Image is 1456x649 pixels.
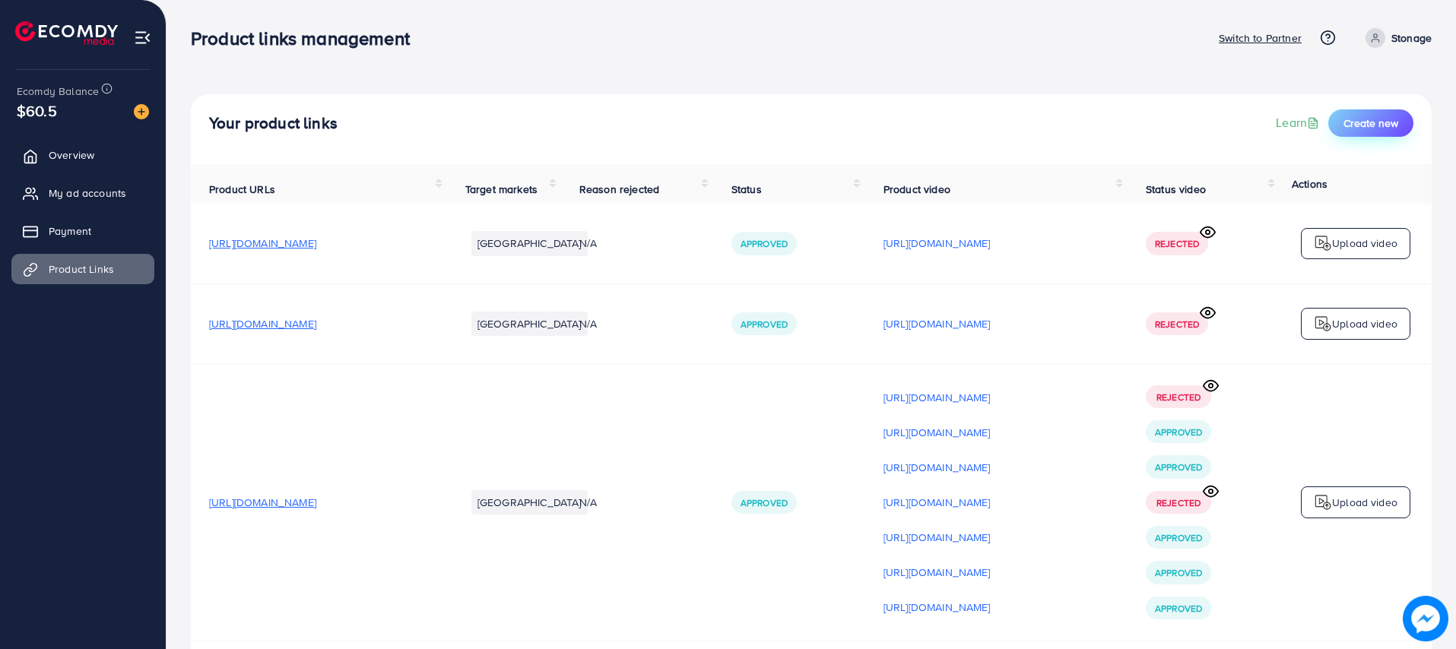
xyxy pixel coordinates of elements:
[883,493,991,511] p: [URL][DOMAIN_NAME]
[11,216,154,246] a: Payment
[1219,29,1302,47] p: Switch to Partner
[17,100,57,122] span: $60.5
[209,236,316,251] span: [URL][DOMAIN_NAME]
[1332,234,1397,252] p: Upload video
[15,21,118,45] img: logo
[1343,116,1398,131] span: Create new
[1155,566,1202,579] span: Approved
[1332,493,1397,511] p: Upload video
[465,182,538,197] span: Target markets
[1292,176,1328,192] span: Actions
[471,231,588,255] li: [GEOGRAPHIC_DATA]
[209,182,275,197] span: Product URLs
[17,84,99,99] span: Ecomdy Balance
[134,104,149,119] img: image
[1156,496,1201,509] span: Rejected
[883,598,991,616] p: [URL][DOMAIN_NAME]
[471,312,588,336] li: [GEOGRAPHIC_DATA]
[579,316,597,331] span: N/A
[1276,114,1322,131] a: Learn
[883,563,991,581] p: [URL][DOMAIN_NAME]
[11,178,154,208] a: My ad accounts
[1156,391,1201,404] span: Rejected
[1391,29,1432,47] p: Stonage
[883,315,991,333] p: [URL][DOMAIN_NAME]
[11,254,154,284] a: Product Links
[731,182,762,197] span: Status
[1155,237,1199,250] span: Rejected
[579,182,659,197] span: Reason rejected
[1403,596,1448,641] img: image
[49,185,126,201] span: My ad accounts
[1359,28,1432,48] a: Stonage
[471,490,588,514] li: [GEOGRAPHIC_DATA]
[1155,426,1202,438] span: Approved
[1155,461,1202,473] span: Approved
[1146,182,1206,197] span: Status video
[191,27,422,49] h3: Product links management
[883,458,991,476] p: [URL][DOMAIN_NAME]
[1328,109,1413,137] button: Create new
[579,236,597,251] span: N/A
[1155,602,1202,615] span: Approved
[1332,315,1397,333] p: Upload video
[49,147,94,163] span: Overview
[883,528,991,546] p: [URL][DOMAIN_NAME]
[1314,493,1332,511] img: logo
[1314,315,1332,333] img: logo
[11,140,154,170] a: Overview
[883,182,950,197] span: Product video
[209,495,316,510] span: [URL][DOMAIN_NAME]
[134,29,151,46] img: menu
[741,318,788,331] span: Approved
[883,234,991,252] p: [URL][DOMAIN_NAME]
[1155,318,1199,331] span: Rejected
[883,388,991,407] p: [URL][DOMAIN_NAME]
[741,237,788,250] span: Approved
[579,495,597,510] span: N/A
[883,423,991,442] p: [URL][DOMAIN_NAME]
[209,316,316,331] span: [URL][DOMAIN_NAME]
[1314,234,1332,252] img: logo
[1155,531,1202,544] span: Approved
[741,496,788,509] span: Approved
[209,114,338,133] h4: Your product links
[49,261,114,277] span: Product Links
[49,223,91,239] span: Payment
